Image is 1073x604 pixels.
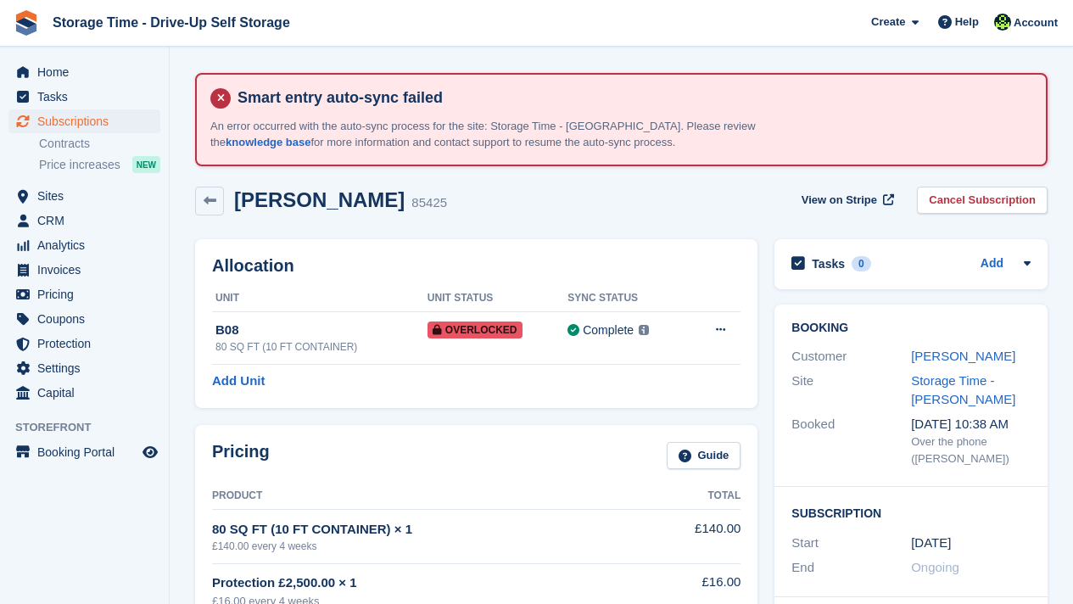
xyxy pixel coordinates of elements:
a: Guide [667,442,741,470]
span: Price increases [39,157,120,173]
p: An error occurred with the auto-sync process for the site: Storage Time - [GEOGRAPHIC_DATA]. Plea... [210,118,804,151]
a: menu [8,184,160,208]
span: Protection [37,332,139,355]
h2: Allocation [212,256,740,276]
td: £140.00 [643,510,740,563]
div: [DATE] 10:38 AM [911,415,1031,434]
a: Price increases NEW [39,155,160,174]
th: Product [212,483,643,510]
h2: Pricing [212,442,270,470]
th: Total [643,483,740,510]
a: menu [8,109,160,133]
span: Settings [37,356,139,380]
a: knowledge base [226,136,310,148]
span: Home [37,60,139,84]
span: Capital [37,381,139,405]
span: Tasks [37,85,139,109]
span: Overlocked [428,322,523,338]
div: B08 [215,321,428,340]
span: Ongoing [911,560,959,574]
a: menu [8,258,160,282]
h4: Smart entry auto-sync failed [231,88,1032,108]
span: CRM [37,209,139,232]
div: Protection £2,500.00 × 1 [212,573,643,593]
h2: Subscription [791,504,1031,521]
img: icon-info-grey-7440780725fd019a000dd9b08b2336e03edf1995a4989e88bcd33f0948082b44.svg [639,325,649,335]
th: Unit Status [428,285,567,312]
a: Storage Time - [PERSON_NAME] [911,373,1015,407]
a: Storage Time - Drive-Up Self Storage [46,8,297,36]
div: Over the phone ([PERSON_NAME]) [911,433,1031,467]
a: menu [8,332,160,355]
span: Account [1014,14,1058,31]
a: [PERSON_NAME] [911,349,1015,363]
div: Site [791,372,911,410]
th: Unit [212,285,428,312]
div: Start [791,534,911,553]
img: stora-icon-8386f47178a22dfd0bd8f6a31ec36ba5ce8667c1dd55bd0f319d3a0aa187defe.svg [14,10,39,36]
span: Help [955,14,979,31]
h2: [PERSON_NAME] [234,188,405,211]
h2: Tasks [812,256,845,271]
a: Contracts [39,136,160,152]
span: Invoices [37,258,139,282]
div: Customer [791,347,911,366]
a: Add Unit [212,372,265,391]
div: Booked [791,415,911,467]
span: Analytics [37,233,139,257]
time: 2025-05-23 00:00:00 UTC [911,534,951,553]
a: Cancel Subscription [917,187,1048,215]
span: Create [871,14,905,31]
div: End [791,558,911,578]
div: £140.00 every 4 weeks [212,539,643,554]
span: View on Stripe [802,192,877,209]
span: Coupons [37,307,139,331]
a: menu [8,60,160,84]
a: menu [8,307,160,331]
a: menu [8,282,160,306]
span: Subscriptions [37,109,139,133]
a: menu [8,440,160,464]
a: menu [8,209,160,232]
span: Sites [37,184,139,208]
a: menu [8,85,160,109]
div: 80 SQ FT (10 FT CONTAINER) [215,339,428,355]
a: View on Stripe [795,187,897,215]
a: menu [8,233,160,257]
a: menu [8,356,160,380]
span: Storefront [15,419,169,436]
th: Sync Status [567,285,688,312]
a: Add [981,254,1003,274]
a: menu [8,381,160,405]
div: Complete [583,322,634,339]
span: Pricing [37,282,139,306]
div: 0 [852,256,871,271]
h2: Booking [791,322,1031,335]
a: Preview store [140,442,160,462]
div: 80 SQ FT (10 FT CONTAINER) × 1 [212,520,643,540]
div: NEW [132,156,160,173]
img: Laaibah Sarwar [994,14,1011,31]
div: 85425 [411,193,447,213]
span: Booking Portal [37,440,139,464]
